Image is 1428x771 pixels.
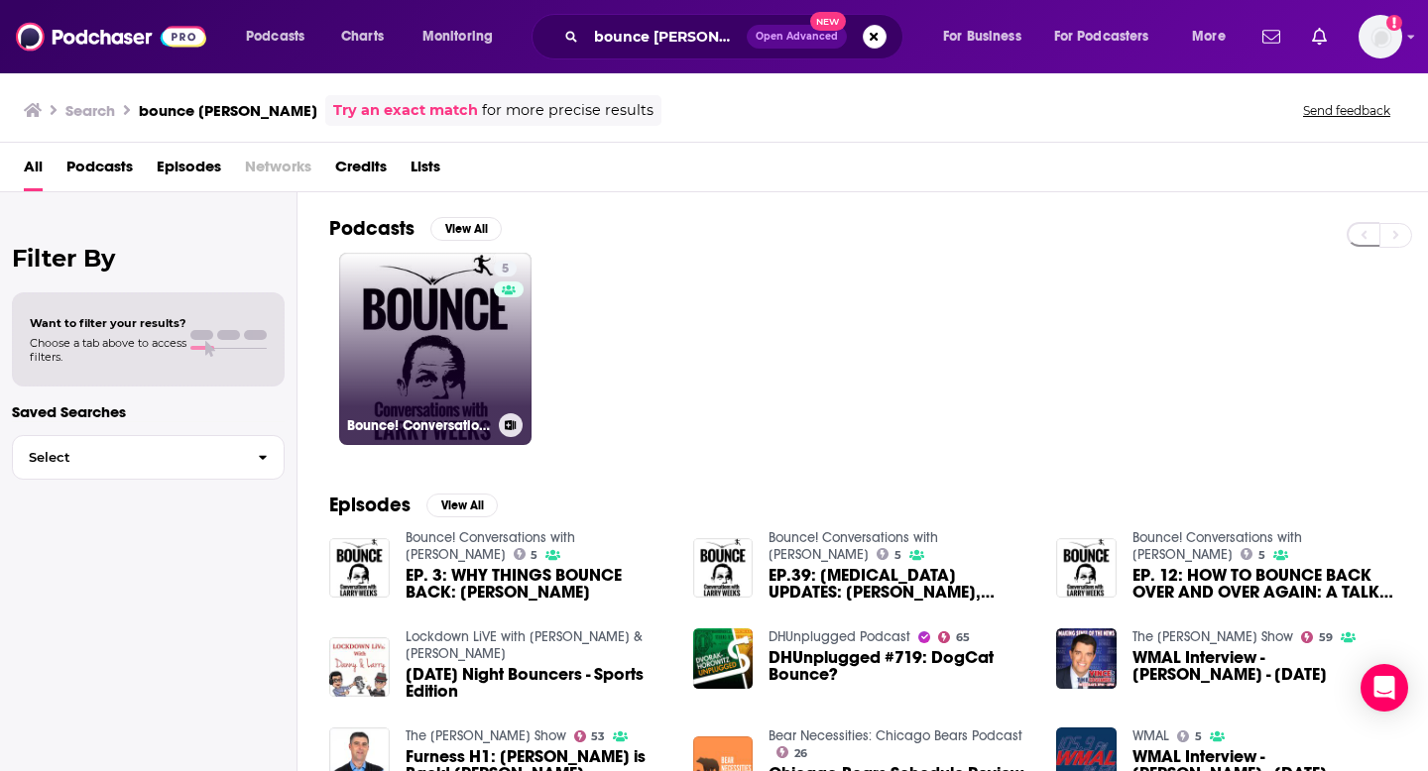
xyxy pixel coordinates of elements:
a: Bounce! Conversations with Larry Weeks [1132,529,1302,563]
span: New [810,12,846,31]
span: 5 [894,551,901,560]
span: Networks [245,151,311,191]
a: WMAL [1132,727,1169,744]
button: open menu [232,21,330,53]
span: 5 [531,551,537,560]
a: PodcastsView All [329,216,502,241]
span: Charts [341,23,384,51]
div: Open Intercom Messenger [1361,664,1408,712]
a: Bounce! Conversations with Larry Weeks [406,529,575,563]
a: EP.39: CORONAVIRUS UPDATES: JAMES ALTUCHER, BOUNCE BACK PREDICTIONS [769,567,1032,601]
span: Monitoring [422,23,493,51]
a: Podcasts [66,151,133,191]
a: EP. 3: WHY THINGS BOUNCE BACK: ANDREW ZOLLI [406,567,669,601]
p: Saved Searches [12,402,285,421]
span: Want to filter your results? [30,316,186,330]
button: Send feedback [1297,102,1396,119]
button: open menu [1041,21,1178,53]
a: 59 [1301,631,1333,643]
button: open menu [409,21,519,53]
a: DHUnplugged #719: DogCat Bounce? [769,649,1032,683]
input: Search podcasts, credits, & more... [586,21,747,53]
span: More [1192,23,1226,51]
span: Open Advanced [756,32,838,42]
span: 65 [956,633,970,642]
span: 5 [1195,732,1202,741]
span: for more precise results [482,99,654,122]
span: Logged in as megcassidy [1359,15,1402,58]
a: WMAL Interview - LARRY MICHAEL - 08.18.17 [1132,649,1396,683]
a: Lockdown LiVE with Danny & Larry [406,628,643,662]
a: 5Bounce! Conversations with [PERSON_NAME] [339,253,532,445]
h2: Podcasts [329,216,415,241]
a: Saturday Night Bouncers - Sports Edition [406,666,669,700]
a: EpisodesView All [329,493,498,517]
a: Lists [411,151,440,191]
a: Show notifications dropdown [1304,20,1335,54]
span: Choose a tab above to access filters. [30,336,186,364]
a: Saturday Night Bouncers - Sports Edition [329,637,390,698]
a: Episodes [157,151,221,191]
span: 26 [794,749,807,758]
img: DHUnplugged #719: DogCat Bounce? [693,628,754,689]
h2: Episodes [329,493,411,517]
h3: Bounce! Conversations with [PERSON_NAME] [347,417,491,434]
a: DHUnplugged Podcast [769,628,910,645]
a: Charts [328,21,396,53]
button: Open AdvancedNew [747,25,847,49]
a: All [24,151,43,191]
span: 53 [591,732,605,741]
span: [DATE] Night Bouncers - Sports Edition [406,666,669,700]
span: Podcasts [246,23,304,51]
div: Search podcasts, credits, & more... [550,14,922,59]
a: Try an exact match [333,99,478,122]
a: Bear Necessities: Chicago Bears Podcast [769,727,1022,744]
h3: Search [65,101,115,120]
a: 53 [574,730,606,742]
a: The Ian Furness Show [406,727,566,744]
a: Credits [335,151,387,191]
img: User Profile [1359,15,1402,58]
button: View All [426,494,498,517]
a: 5 [877,548,901,560]
svg: Add a profile image [1386,15,1402,31]
img: EP. 12: HOW TO BOUNCE BACK OVER AND OVER AGAIN: A TALK WITH JAMES ALTUCHER [1056,538,1117,599]
span: Select [13,451,242,464]
a: 5 [514,548,538,560]
a: EP. 12: HOW TO BOUNCE BACK OVER AND OVER AGAIN: A TALK WITH JAMES ALTUCHER [1132,567,1396,601]
a: EP.39: CORONAVIRUS UPDATES: JAMES ALTUCHER, BOUNCE BACK PREDICTIONS [693,538,754,599]
img: Podchaser - Follow, Share and Rate Podcasts [16,18,206,55]
span: 5 [1258,551,1265,560]
button: open menu [929,21,1046,53]
a: Show notifications dropdown [1254,20,1288,54]
a: 26 [776,746,807,758]
a: 5 [494,261,517,276]
button: open menu [1178,21,1250,53]
span: EP.39: [MEDICAL_DATA] UPDATES: [PERSON_NAME], BOUNCE BACK PREDICTIONS [769,567,1032,601]
span: 5 [502,260,509,279]
img: WMAL Interview - LARRY MICHAEL - 08.18.17 [1056,628,1117,689]
h3: bounce [PERSON_NAME] [139,101,317,120]
span: For Business [943,23,1021,51]
a: 5 [1241,548,1265,560]
button: Select [12,435,285,480]
button: Show profile menu [1359,15,1402,58]
span: WMAL Interview - [PERSON_NAME] - [DATE] [1132,649,1396,683]
img: EP. 3: WHY THINGS BOUNCE BACK: ANDREW ZOLLI [329,538,390,599]
a: 65 [938,631,970,643]
a: Bounce! Conversations with Larry Weeks [769,529,938,563]
span: 59 [1319,633,1333,642]
span: For Podcasters [1054,23,1149,51]
h2: Filter By [12,244,285,273]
